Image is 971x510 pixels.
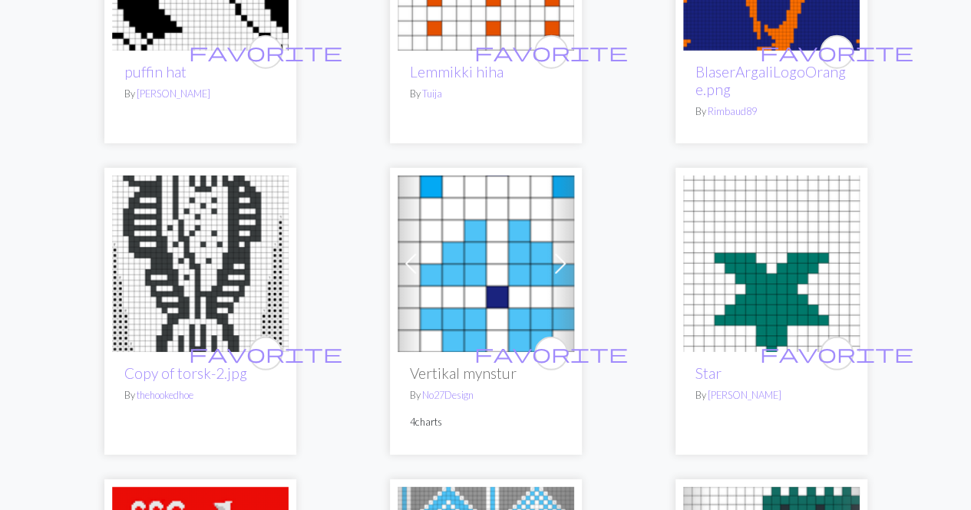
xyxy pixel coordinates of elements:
i: favourite [760,338,913,369]
i: favourite [474,37,628,67]
a: [PERSON_NAME] [708,389,781,401]
a: thehookedhoe [137,389,193,401]
a: Lemmikki hiha [410,63,504,81]
a: torsk.jpg [112,255,289,269]
a: No27Design [422,389,474,401]
i: favourite [189,338,342,369]
img: Blómur [398,176,574,352]
i: favourite [189,37,342,67]
i: favourite [474,338,628,369]
h2: Vertikal mynstur [410,364,562,382]
button: favourite [820,35,854,69]
span: favorite [474,341,628,365]
a: Star [695,364,722,382]
p: By [695,104,847,119]
img: torsk.jpg [112,176,289,352]
a: puffin hat [124,63,187,81]
span: favorite [474,40,628,64]
span: favorite [760,40,913,64]
p: 4 charts [410,415,562,429]
button: favourite [249,337,282,370]
a: Rimbaud89 [708,105,757,117]
p: By [695,388,847,403]
p: By [410,87,562,101]
button: favourite [534,35,568,69]
a: Star [683,255,860,269]
img: Star [683,176,860,352]
a: Copy of torsk-2.jpg [124,364,247,382]
a: BlaserArgaliLogoOrange.png [695,63,846,98]
p: By [124,87,276,101]
a: [PERSON_NAME] [137,87,210,100]
span: favorite [189,341,342,365]
button: favourite [820,337,854,370]
a: Tuija [422,87,442,100]
span: favorite [189,40,342,64]
p: By [124,388,276,403]
a: Blómur [398,255,574,269]
button: favourite [249,35,282,69]
span: favorite [760,341,913,365]
button: favourite [534,337,568,370]
i: favourite [760,37,913,67]
p: By [410,388,562,403]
